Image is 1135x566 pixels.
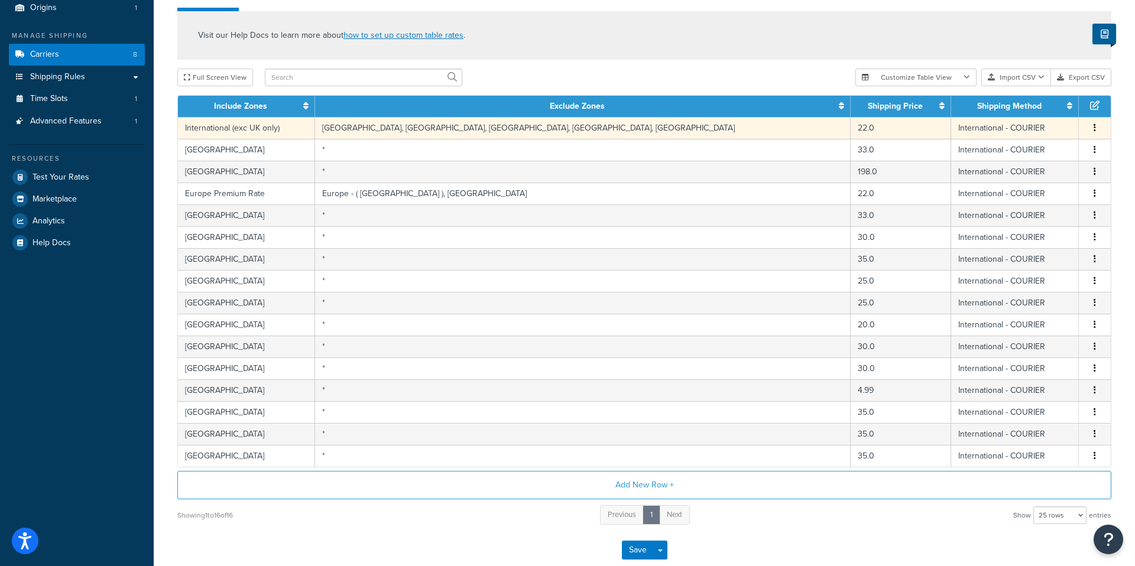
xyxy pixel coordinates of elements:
td: International - COURIER [951,248,1079,270]
td: International - COURIER [951,336,1079,357]
td: [GEOGRAPHIC_DATA], [GEOGRAPHIC_DATA], [GEOGRAPHIC_DATA], [GEOGRAPHIC_DATA], [GEOGRAPHIC_DATA] [315,117,851,139]
span: Analytics [33,216,65,226]
td: 4.99 [851,379,951,401]
a: Next [659,505,690,525]
a: Help Docs [9,232,145,253]
td: [GEOGRAPHIC_DATA] [178,248,315,270]
td: 198.0 [851,161,951,183]
span: 1 [135,94,137,104]
td: Europe - ( [GEOGRAPHIC_DATA] ), [GEOGRAPHIC_DATA] [315,183,851,204]
td: International - COURIER [951,423,1079,445]
td: [GEOGRAPHIC_DATA] [178,204,315,226]
td: [GEOGRAPHIC_DATA] [178,336,315,357]
button: Customize Table View [855,69,977,86]
a: Previous [600,505,644,525]
span: entries [1089,507,1111,523]
span: 1 [135,3,137,13]
td: 25.0 [851,292,951,314]
p: Visit our Help Docs to learn more about . [198,29,465,42]
button: Open Resource Center [1094,525,1123,554]
td: [GEOGRAPHIC_DATA] [178,292,315,314]
a: Time Slots1 [9,88,145,110]
button: Show Help Docs [1092,24,1116,44]
td: International - COURIER [951,379,1079,401]
span: Carriers [30,50,59,60]
a: Shipping Price [868,100,923,112]
a: 1 [643,505,660,525]
td: International - COURIER [951,292,1079,314]
a: Test Your Rates [9,167,145,188]
a: Advanced Features1 [9,110,145,132]
td: 33.0 [851,139,951,161]
a: Shipping Rules [9,66,145,88]
span: 8 [133,50,137,60]
td: International - COURIER [951,139,1079,161]
td: International (exc UK only) [178,117,315,139]
span: Marketplace [33,194,77,204]
button: Save [622,541,654,560]
td: International - COURIER [951,445,1079,467]
div: Resources [9,154,145,164]
td: [GEOGRAPHIC_DATA] [178,270,315,292]
td: 35.0 [851,248,951,270]
td: Europe Premium Rate [178,183,315,204]
span: Time Slots [30,94,68,104]
span: Previous [608,509,636,520]
td: 35.0 [851,445,951,467]
td: 25.0 [851,270,951,292]
button: Export CSV [1051,69,1111,86]
td: 30.0 [851,336,951,357]
button: Add New Row + [177,471,1111,499]
td: International - COURIER [951,270,1079,292]
button: Import CSV [981,69,1051,86]
td: 30.0 [851,226,951,248]
a: Include Zones [214,100,267,112]
li: Carriers [9,44,145,66]
span: Help Docs [33,238,71,248]
span: Show [1013,507,1031,523]
td: [GEOGRAPHIC_DATA] [178,445,315,467]
td: [GEOGRAPHIC_DATA] [178,423,315,445]
td: International - COURIER [951,183,1079,204]
td: International - COURIER [951,204,1079,226]
td: [GEOGRAPHIC_DATA] [178,357,315,379]
li: Time Slots [9,88,145,110]
button: Full Screen View [177,69,253,86]
a: how to set up custom table rates [343,29,463,41]
td: International - COURIER [951,117,1079,139]
td: International - COURIER [951,401,1079,423]
td: International - COURIER [951,226,1079,248]
td: International - COURIER [951,161,1079,183]
span: Origins [30,3,57,13]
td: 22.0 [851,183,951,204]
td: [GEOGRAPHIC_DATA] [178,401,315,423]
input: Search [265,69,462,86]
a: Marketplace [9,188,145,210]
li: Advanced Features [9,110,145,132]
td: 35.0 [851,401,951,423]
span: Shipping Rules [30,72,85,82]
td: [GEOGRAPHIC_DATA] [178,379,315,401]
td: 33.0 [851,204,951,226]
td: 30.0 [851,357,951,379]
td: [GEOGRAPHIC_DATA] [178,226,315,248]
div: Manage Shipping [9,31,145,41]
td: [GEOGRAPHIC_DATA] [178,161,315,183]
span: Next [667,509,682,520]
td: [GEOGRAPHIC_DATA] [178,139,315,161]
td: International - COURIER [951,357,1079,379]
a: Shipping Method [977,100,1042,112]
td: 35.0 [851,423,951,445]
span: 1 [135,116,137,126]
div: Showing 1 to 16 of 16 [177,507,233,523]
td: 20.0 [851,314,951,336]
td: [GEOGRAPHIC_DATA] [178,314,315,336]
span: Advanced Features [30,116,102,126]
td: International - COURIER [951,314,1079,336]
a: Analytics [9,210,145,232]
span: Test Your Rates [33,173,89,183]
td: 22.0 [851,117,951,139]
